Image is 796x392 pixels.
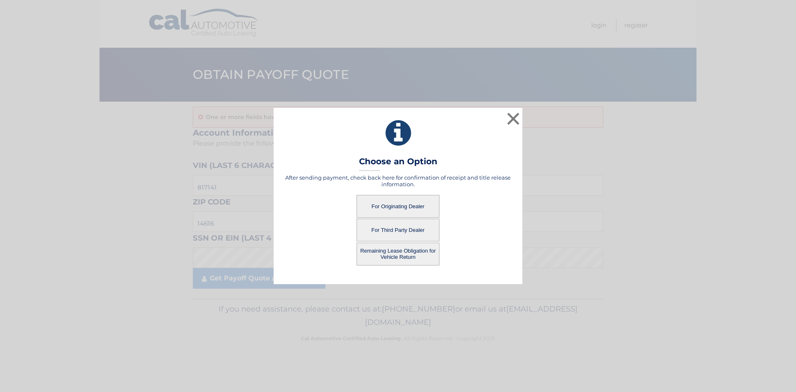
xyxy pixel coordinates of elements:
button: For Originating Dealer [357,195,439,218]
button: × [505,110,522,127]
h3: Choose an Option [359,156,437,171]
button: For Third Party Dealer [357,219,439,241]
button: Remaining Lease Obligation for Vehicle Return [357,243,439,265]
h5: After sending payment, check back here for confirmation of receipt and title release information. [284,174,512,187]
